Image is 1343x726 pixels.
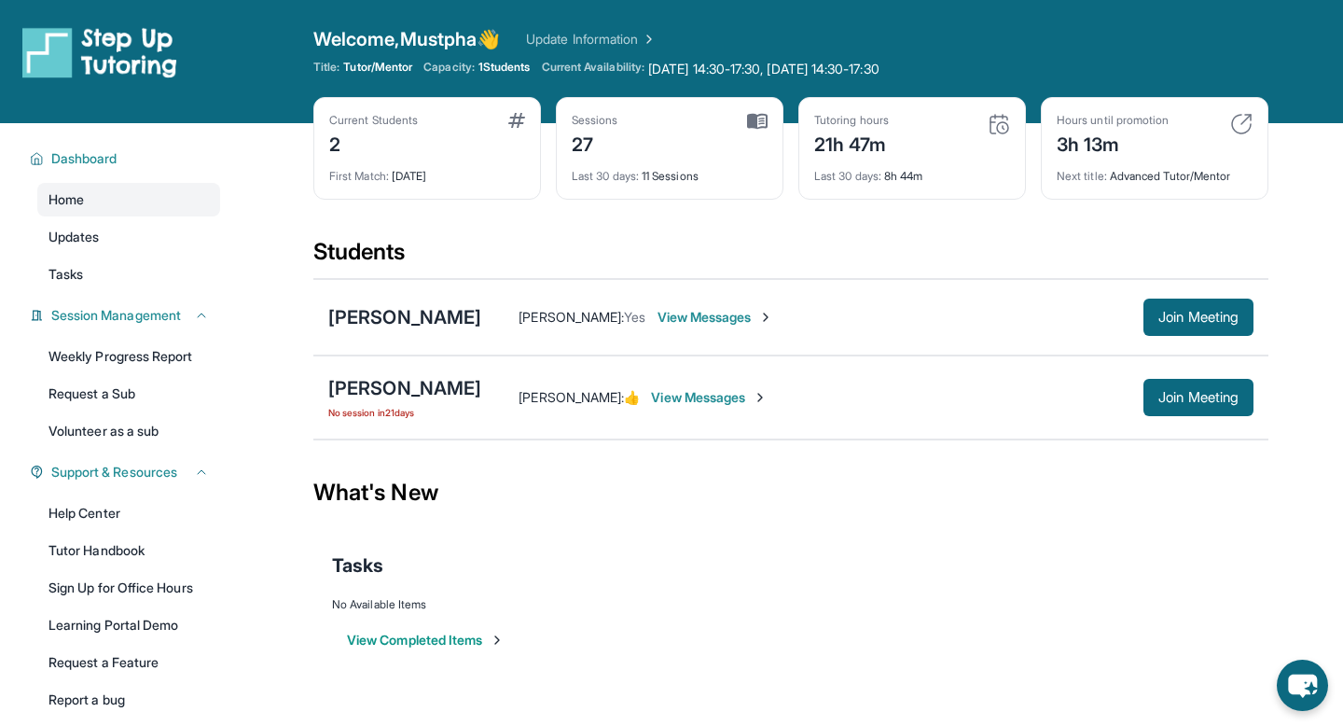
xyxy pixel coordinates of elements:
img: logo [22,26,177,78]
span: Current Availability: [542,60,644,78]
div: Sessions [572,113,618,128]
a: Request a Sub [37,377,220,411]
img: Chevron-Right [758,310,773,325]
a: Help Center [37,496,220,530]
img: card [988,113,1010,135]
div: 2 [329,128,418,158]
div: Current Students [329,113,418,128]
span: Last 30 days : [814,169,881,183]
div: Advanced Tutor/Mentor [1057,158,1253,184]
span: [DATE] 14:30-17:30, [DATE] 14:30-17:30 [648,60,879,78]
a: Update Information [526,30,657,49]
span: [PERSON_NAME] : [519,309,624,325]
a: Learning Portal Demo [37,608,220,642]
button: Join Meeting [1143,299,1253,336]
span: Title: [313,60,339,75]
div: [PERSON_NAME] [328,375,481,401]
a: Updates [37,220,220,254]
button: Support & Resources [44,463,209,482]
span: Next title : [1057,169,1107,183]
button: Dashboard [44,149,209,168]
span: Yes [624,309,645,325]
span: First Match : [329,169,389,183]
span: Session Management [51,306,181,325]
div: Hours until promotion [1057,113,1169,128]
button: Join Meeting [1143,379,1253,416]
span: 1 Students [478,60,531,75]
div: [PERSON_NAME] [328,304,481,330]
div: 21h 47m [814,128,889,158]
a: Tasks [37,258,220,291]
span: [PERSON_NAME] : [519,389,624,405]
div: 11 Sessions [572,158,768,184]
span: Support & Resources [51,463,177,482]
div: No Available Items [332,597,1250,612]
button: Session Management [44,306,209,325]
div: Tutoring hours [814,113,889,128]
button: View Completed Items [347,631,505,649]
span: Capacity: [423,60,475,75]
span: Join Meeting [1158,392,1239,403]
a: Request a Feature [37,646,220,679]
span: Tutor/Mentor [343,60,412,75]
button: chat-button [1277,660,1328,711]
img: Chevron-Right [753,390,768,405]
span: Tasks [48,265,83,284]
div: [DATE] [329,158,525,184]
span: Updates [48,228,100,246]
span: Dashboard [51,149,118,168]
a: Weekly Progress Report [37,340,220,373]
a: Tutor Handbook [37,534,220,567]
div: 3h 13m [1057,128,1169,158]
div: 27 [572,128,618,158]
span: No session in 21 days [328,405,481,420]
span: Tasks [332,552,383,579]
img: Chevron Right [638,30,657,49]
img: card [1230,113,1253,135]
a: Volunteer as a sub [37,414,220,448]
span: Last 30 days : [572,169,639,183]
span: View Messages [658,308,774,327]
span: View Messages [651,388,768,407]
img: card [508,113,525,128]
a: Report a bug [37,683,220,717]
span: Home [48,190,84,209]
div: Students [313,237,1268,278]
div: What's New [313,452,1268,534]
div: 8h 44m [814,158,1010,184]
a: Home [37,183,220,216]
span: 👍 [624,389,640,405]
span: Join Meeting [1158,312,1239,323]
a: Sign Up for Office Hours [37,571,220,605]
img: card [747,113,768,130]
span: Welcome, Mustpha 👋 [313,26,500,52]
